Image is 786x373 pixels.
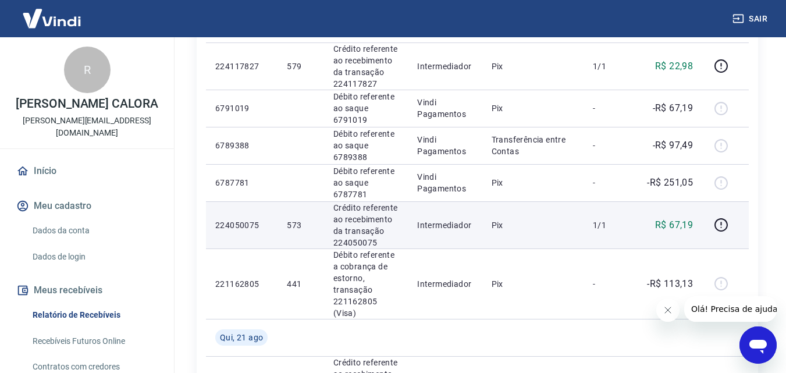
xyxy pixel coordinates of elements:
[492,278,574,290] p: Pix
[333,249,399,319] p: Débito referente a cobrança de estorno, transação 221162805 (Visa)
[7,8,98,17] span: Olá! Precisa de ajuda?
[64,47,111,93] div: R
[593,102,627,114] p: -
[647,277,693,291] p: -R$ 113,13
[655,218,693,232] p: R$ 67,19
[28,303,160,327] a: Relatório de Recebíveis
[287,278,314,290] p: 441
[220,332,263,343] span: Qui, 21 ago
[28,329,160,353] a: Recebíveis Futuros Online
[28,245,160,269] a: Dados de login
[9,115,165,139] p: [PERSON_NAME][EMAIL_ADDRESS][DOMAIN_NAME]
[333,43,399,90] p: Crédito referente ao recebimento da transação 224117827
[333,91,399,126] p: Débito referente ao saque 6791019
[655,59,693,73] p: R$ 22,98
[215,219,268,231] p: 224050075
[16,98,158,110] p: [PERSON_NAME] CALORA
[417,134,472,157] p: Vindi Pagamentos
[215,278,268,290] p: 221162805
[287,61,314,72] p: 579
[417,219,472,231] p: Intermediador
[653,101,693,115] p: -R$ 67,19
[492,61,574,72] p: Pix
[215,102,268,114] p: 6791019
[417,61,472,72] p: Intermediador
[417,97,472,120] p: Vindi Pagamentos
[492,177,574,189] p: Pix
[656,299,680,322] iframe: Fechar mensagem
[287,219,314,231] p: 573
[14,193,160,219] button: Meu cadastro
[28,219,160,243] a: Dados da conta
[417,278,472,290] p: Intermediador
[647,176,693,190] p: -R$ 251,05
[333,165,399,200] p: Débito referente ao saque 6787781
[739,326,777,364] iframe: Botão para abrir a janela de mensagens
[593,219,627,231] p: 1/1
[215,140,268,151] p: 6789388
[492,219,574,231] p: Pix
[593,61,627,72] p: 1/1
[215,177,268,189] p: 6787781
[653,138,693,152] p: -R$ 97,49
[14,158,160,184] a: Início
[684,296,777,322] iframe: Mensagem da empresa
[215,61,268,72] p: 224117827
[593,140,627,151] p: -
[492,102,574,114] p: Pix
[492,134,574,157] p: Transferência entre Contas
[730,8,772,30] button: Sair
[593,278,627,290] p: -
[14,1,90,36] img: Vindi
[333,128,399,163] p: Débito referente ao saque 6789388
[417,171,472,194] p: Vindi Pagamentos
[593,177,627,189] p: -
[333,202,399,248] p: Crédito referente ao recebimento da transação 224050075
[14,278,160,303] button: Meus recebíveis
